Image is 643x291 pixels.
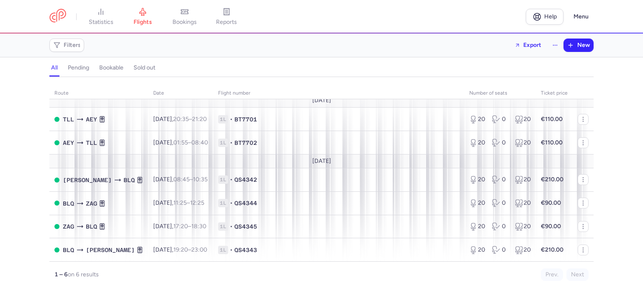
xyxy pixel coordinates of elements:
div: 20 [515,199,531,207]
button: Next [566,268,589,281]
th: Flight number [213,87,464,100]
span: 1L [218,115,228,124]
a: Help [526,9,563,25]
span: [PERSON_NAME] [86,245,135,255]
span: AEY [63,138,74,147]
span: QS4342 [234,175,257,184]
div: 0 [492,175,508,184]
span: QS4343 [234,246,257,254]
time: 12:25 [190,199,204,206]
span: statistics [89,18,113,26]
span: [DATE], [153,199,204,206]
span: – [173,139,208,146]
div: 0 [492,222,508,231]
span: BT7701 [234,115,257,124]
span: [DATE], [153,176,208,183]
a: statistics [80,8,122,26]
th: date [148,87,213,100]
div: 20 [515,115,531,124]
span: Export [523,42,541,48]
time: 01:55 [173,139,188,146]
span: 1L [218,175,228,184]
span: TLL [86,138,97,147]
time: 23:00 [191,246,207,253]
span: ZAG [86,199,97,208]
h4: sold out [134,64,155,72]
time: 21:20 [192,116,207,123]
strong: 1 – 6 [54,271,68,278]
a: bookings [164,8,206,26]
span: – [173,116,207,123]
strong: €110.00 [541,139,563,146]
strong: €210.00 [541,176,563,183]
time: 20:35 [173,116,189,123]
div: 0 [492,246,508,254]
span: – [173,199,204,206]
strong: €90.00 [541,199,561,206]
div: 20 [469,175,485,184]
th: Ticket price [536,87,573,100]
a: flights [122,8,164,26]
span: BLQ [63,245,74,255]
button: Prev. [541,268,563,281]
span: • [230,246,233,254]
div: 0 [492,199,508,207]
span: QS4344 [234,199,257,207]
time: 19:20 [173,246,188,253]
div: 20 [515,175,531,184]
span: [DATE], [153,116,207,123]
div: 20 [515,246,531,254]
span: 1L [218,246,228,254]
span: BLQ [86,222,97,231]
span: • [230,139,233,147]
span: ZAG [63,222,74,231]
div: 20 [469,222,485,231]
div: 20 [469,199,485,207]
span: BT7702 [234,139,257,147]
span: • [230,199,233,207]
div: 20 [469,139,485,147]
span: 1L [218,139,228,147]
div: 20 [469,115,485,124]
span: Filters [64,42,81,49]
span: flights [134,18,152,26]
span: bookings [172,18,197,26]
button: Filters [50,39,84,52]
button: Export [509,39,547,52]
span: 1L [218,222,228,231]
h4: pending [68,64,89,72]
span: reports [216,18,237,26]
div: 20 [515,139,531,147]
span: New [577,42,590,49]
span: [DATE], [153,246,207,253]
span: Help [544,13,557,20]
span: • [230,115,233,124]
span: AEY [86,115,97,124]
span: [DATE] [312,158,331,165]
span: [DATE], [153,139,208,146]
span: [DATE] [312,97,331,104]
span: [PERSON_NAME] [63,175,112,185]
span: – [173,246,207,253]
span: BLQ [123,175,135,185]
span: 1L [218,199,228,207]
div: 20 [469,246,485,254]
span: – [173,176,208,183]
h4: bookable [99,64,123,72]
strong: €90.00 [541,223,561,230]
span: on 6 results [68,271,99,278]
time: 17:20 [173,223,188,230]
span: • [230,175,233,184]
span: BLQ [63,199,74,208]
strong: €210.00 [541,246,563,253]
span: • [230,222,233,231]
span: [DATE], [153,223,206,230]
span: QS4345 [234,222,257,231]
span: – [173,223,206,230]
span: TLL [63,115,74,124]
a: CitizenPlane red outlined logo [49,9,66,24]
time: 18:30 [191,223,206,230]
th: number of seats [464,87,536,100]
button: New [564,39,593,52]
div: 0 [492,139,508,147]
